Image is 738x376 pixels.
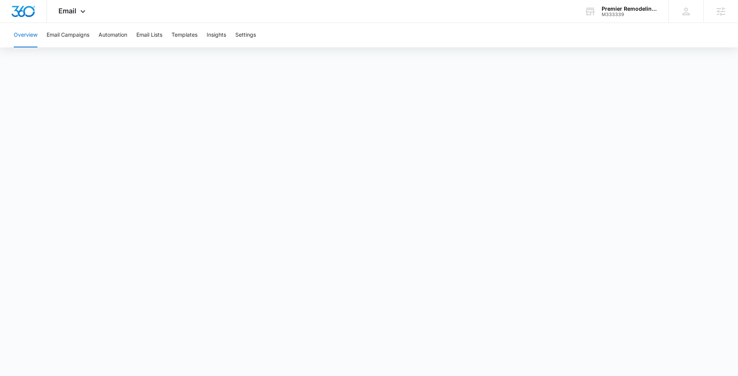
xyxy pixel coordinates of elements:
button: Email Lists [136,23,162,47]
button: Insights [207,23,226,47]
button: Settings [235,23,256,47]
span: Email [58,7,76,15]
button: Email Campaigns [47,23,89,47]
div: account id [602,12,657,17]
button: Automation [99,23,127,47]
div: account name [602,6,657,12]
button: Templates [172,23,197,47]
button: Overview [14,23,37,47]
